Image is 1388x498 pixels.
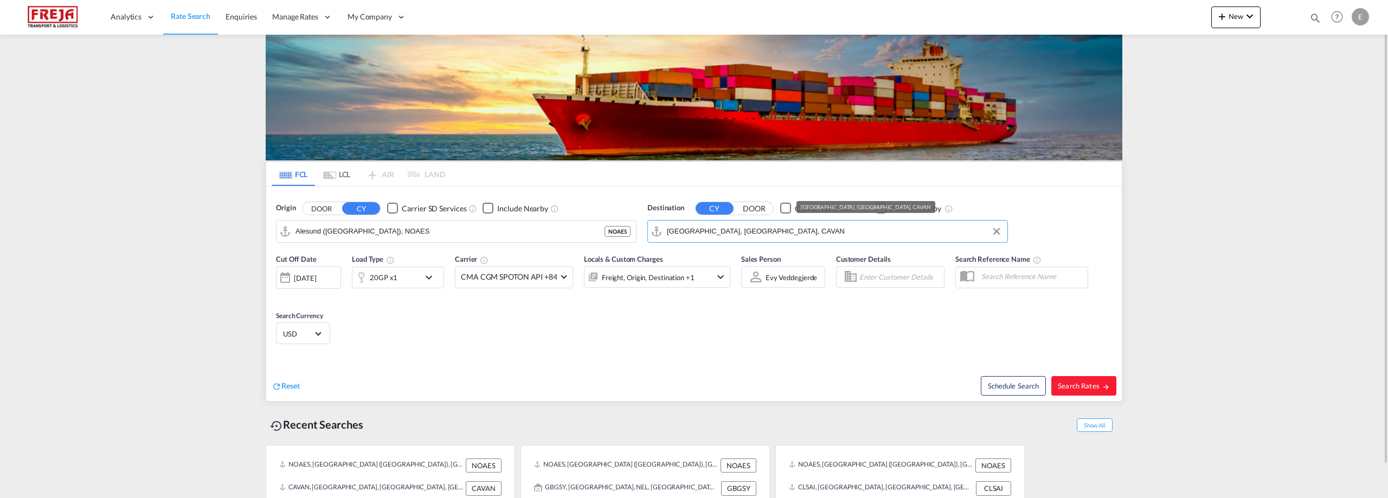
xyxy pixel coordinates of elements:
[988,223,1005,240] button: Clear Input
[975,458,1011,473] div: NOAES
[741,255,781,263] span: Sales Person
[981,376,1046,396] button: Note: By default Schedule search will only considerorigin ports, destination ports and cut off da...
[605,226,631,237] div: NOAES
[550,204,559,213] md-icon: Unchecked: Ignores neighbouring ports when fetching rates.Checked : Includes neighbouring ports w...
[295,223,605,240] input: Search by Port
[277,221,636,242] md-input-container: Alesund (Aalesund), NOAES
[1216,10,1229,23] md-icon: icon-plus 400-fg
[647,203,684,214] span: Destination
[1328,8,1346,26] span: Help
[1328,8,1352,27] div: Help
[534,458,718,473] div: NOAES, Alesund (Aalesund), Norway, Northern Europe, Europe
[171,11,210,21] span: Rate Search
[1309,12,1321,28] div: icon-magnify
[266,186,1122,401] div: Origin DOOR CY Checkbox No InkUnchecked: Search for CY (Container Yard) services for all selected...
[764,269,819,285] md-select: Sales Person: Evy Veddegjerde
[1309,12,1321,24] md-icon: icon-magnify
[1102,383,1110,391] md-icon: icon-arrow-right
[801,201,931,213] div: [GEOGRAPHIC_DATA], [GEOGRAPHIC_DATA], CAVAN
[1211,7,1261,28] button: icon-plus 400-fgNewicon-chevron-down
[584,255,663,263] span: Locals & Custom Charges
[352,267,444,288] div: 20GP x1icon-chevron-down
[976,481,1011,495] div: CLSAI
[780,203,859,214] md-checkbox: Checkbox No Ink
[735,202,773,215] button: DOOR
[272,381,281,391] md-icon: icon-refresh
[890,203,941,214] div: Include Nearby
[294,273,316,283] div: [DATE]
[480,256,489,264] md-icon: The selected Trucker/Carrierwill be displayed in the rate results If the rates are from another f...
[386,256,395,264] md-icon: icon-information-outline
[714,270,727,283] md-icon: icon-chevron-down
[276,255,317,263] span: Cut Off Date
[1033,256,1042,264] md-icon: Your search will be saved by the below given name
[955,255,1042,263] span: Search Reference Name
[282,326,324,341] md-select: Select Currency: $ USDUnited States Dollar
[468,204,477,213] md-icon: Unchecked: Search for CY (Container Yard) services for all selected carriers.Checked : Search for...
[667,223,1002,240] input: Search by Port
[766,273,818,282] div: Evy Veddegjerde
[859,269,941,285] input: Enter Customer Details
[876,203,941,214] md-checkbox: Checkbox No Ink
[534,481,718,495] div: GBGSY, Grimsby, NEL, United Kingdom, GB & Ireland, Europe
[721,458,756,473] div: NOAES
[276,266,341,289] div: [DATE]
[272,380,300,392] div: icon-refreshReset
[976,268,1088,284] input: Search Reference Name
[944,204,953,213] md-icon: Unchecked: Ignores neighbouring ports when fetching rates.Checked : Includes neighbouring ports w...
[789,458,973,473] div: NOAES, Alesund (Aalesund), Norway, Northern Europe, Europe
[696,202,734,215] button: CY
[387,203,466,214] md-checkbox: Checkbox No Ink
[281,381,300,390] span: Reset
[721,481,756,495] div: GBGSY
[402,203,466,214] div: Carrier SD Services
[272,162,445,186] md-pagination-wrapper: Use the left and right arrow keys to navigate between tabs
[370,270,397,285] div: 20GP x1
[352,255,395,263] span: Load Type
[276,312,323,320] span: Search Currency
[466,481,502,495] div: CAVAN
[795,203,859,214] div: Carrier SD Services
[276,203,295,214] span: Origin
[1077,418,1113,432] span: Show All
[111,11,142,22] span: Analytics
[270,419,283,432] md-icon: icon-backup-restore
[648,221,1007,242] md-input-container: Vancouver, BC, CAVAN
[1051,376,1116,396] button: Search Ratesicon-arrow-right
[1352,8,1369,25] div: E
[279,458,463,473] div: NOAES, Alesund (Aalesund), Norway, Northern Europe, Europe
[497,203,548,214] div: Include Nearby
[226,12,257,21] span: Enquiries
[279,481,463,495] div: CAVAN, Vancouver, BC, Canada, North America, Americas
[266,35,1122,160] img: LCL+%26+FCL+BACKGROUND.png
[272,162,315,186] md-tab-item: FCL
[836,255,891,263] span: Customer Details
[466,458,502,473] div: NOAES
[789,481,973,495] div: CLSAI, San Antonio, Chile, South America, Americas
[1243,10,1256,23] md-icon: icon-chevron-down
[266,412,368,437] div: Recent Searches
[584,266,730,288] div: Freight Origin Destination Factory Stuffingicon-chevron-down
[272,11,318,22] span: Manage Rates
[483,203,548,214] md-checkbox: Checkbox No Ink
[422,271,441,284] md-icon: icon-chevron-down
[315,162,358,186] md-tab-item: LCL
[342,202,380,215] button: CY
[16,5,89,29] img: 586607c025bf11f083711d99603023e7.png
[276,288,284,302] md-datepicker: Select
[455,255,489,263] span: Carrier
[283,329,313,339] span: USD
[1216,12,1256,21] span: New
[461,271,557,282] span: CMA CGM SPOTON API +84
[303,202,340,215] button: DOOR
[1058,381,1110,390] span: Search Rates
[602,270,695,285] div: Freight Origin Destination Factory Stuffing
[348,11,392,22] span: My Company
